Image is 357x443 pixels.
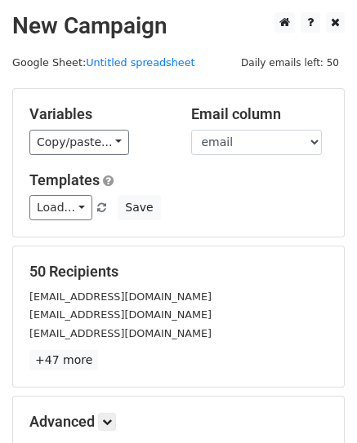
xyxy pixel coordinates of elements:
[29,290,212,303] small: [EMAIL_ADDRESS][DOMAIN_NAME]
[29,195,92,220] a: Load...
[29,413,328,431] h5: Advanced
[118,195,160,220] button: Save
[235,54,345,72] span: Daily emails left: 50
[29,350,98,370] a: +47 more
[29,105,167,123] h5: Variables
[29,327,212,339] small: [EMAIL_ADDRESS][DOMAIN_NAME]
[29,171,100,188] a: Templates
[191,105,328,123] h5: Email column
[235,56,345,69] a: Daily emails left: 50
[275,365,357,443] iframe: Chat Widget
[12,12,345,40] h2: New Campaign
[29,263,328,281] h5: 50 Recipients
[86,56,194,69] a: Untitled spreadsheet
[12,56,195,69] small: Google Sheet:
[29,130,129,155] a: Copy/paste...
[29,308,212,321] small: [EMAIL_ADDRESS][DOMAIN_NAME]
